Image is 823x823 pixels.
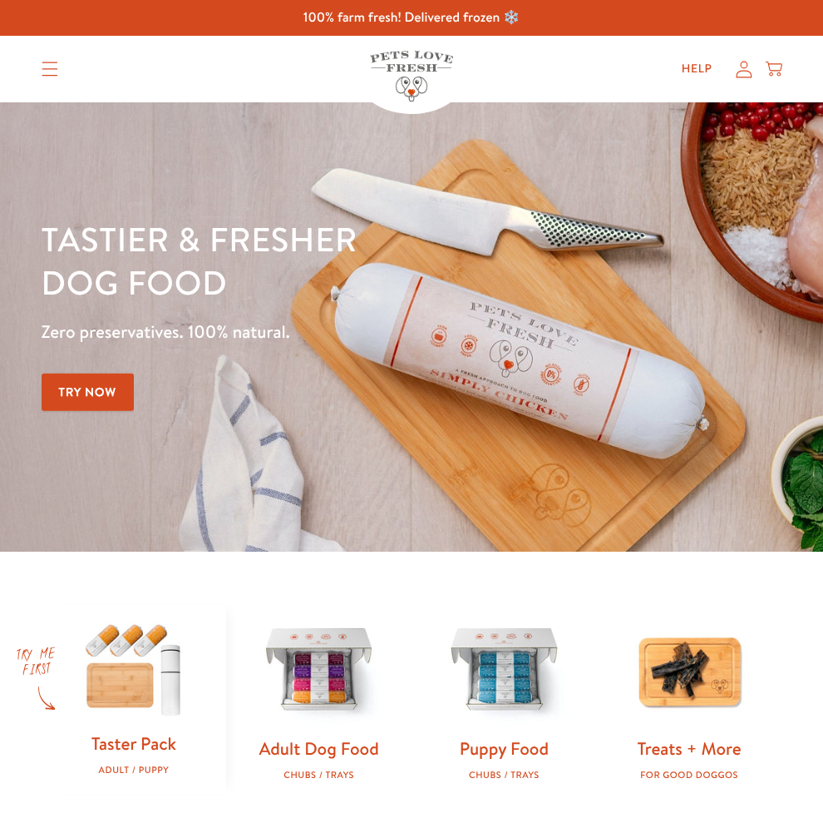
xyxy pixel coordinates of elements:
a: Treats + More [638,736,742,761]
div: Adult / Puppy [68,765,200,776]
img: Pets Love Fresh [370,51,453,102]
a: Puppy Food [460,736,549,761]
summary: Translation missing: en.sections.header.menu [28,48,71,90]
a: Try Now [42,374,135,411]
a: Taster Pack [91,731,176,756]
a: Adult Dog Food [259,736,378,761]
a: Help [668,52,726,86]
h1: Tastier & fresher dog food [42,217,535,304]
div: For good doggos [623,770,756,781]
div: Chubs / Trays [253,770,385,781]
div: Chubs / Trays [438,770,570,781]
p: Zero preservatives. 100% natural. [42,317,535,347]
